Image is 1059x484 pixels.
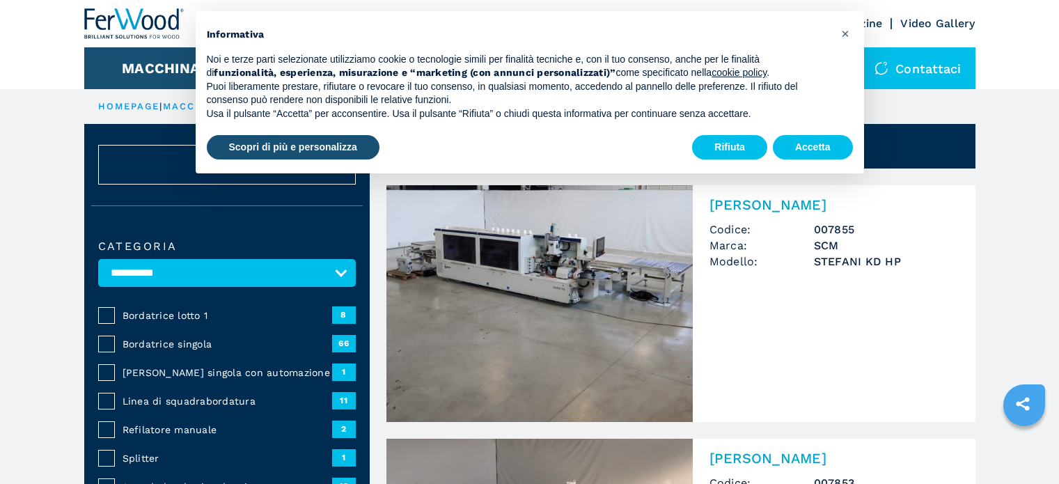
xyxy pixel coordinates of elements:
[709,221,814,237] span: Codice:
[214,67,615,78] strong: funzionalità, esperienza, misurazione e “marketing (con annunci personalizzati)”
[123,451,332,465] span: Splitter
[709,253,814,270] span: Modello:
[814,237,959,253] h3: SCM
[123,309,332,322] span: Bordatrice lotto 1
[773,135,853,160] button: Accetta
[123,394,332,408] span: Linea di squadrabordatura
[98,241,356,252] label: Categoria
[874,61,888,75] img: Contattaci
[123,423,332,437] span: Refilatore manuale
[835,22,857,45] button: Chiudi questa informativa
[861,47,975,89] div: Contattaci
[1005,387,1040,421] a: sharethis
[159,101,162,111] span: |
[163,101,236,111] a: macchinari
[332,449,356,466] span: 1
[814,253,959,270] h3: STEFANI KD HP
[122,60,214,77] button: Macchinari
[207,107,831,121] p: Usa il pulsante “Accetta” per acconsentire. Usa il pulsante “Rifiuta” o chiudi questa informativa...
[332,421,356,437] span: 2
[207,135,379,160] button: Scopri di più e personalizza
[123,337,332,351] span: Bordatrice singola
[709,237,814,253] span: Marca:
[709,450,959,467] h2: [PERSON_NAME]
[709,196,959,213] h2: [PERSON_NAME]
[841,25,849,42] span: ×
[712,67,767,78] a: cookie policy
[332,392,356,409] span: 11
[1000,421,1049,474] iframe: Chat
[98,145,356,185] button: ResetAnnulla
[386,185,975,422] a: Bordatrice Singola SCM STEFANI KD HP[PERSON_NAME]Codice:007855Marca:SCMModello:STEFANI KD HP
[332,306,356,323] span: 8
[98,101,160,111] a: HOMEPAGE
[814,221,959,237] h3: 007855
[207,80,831,107] p: Puoi liberamente prestare, rifiutare o revocare il tuo consenso, in qualsiasi momento, accedendo ...
[123,366,332,380] span: [PERSON_NAME] singola con automazione
[207,28,831,42] h2: Informativa
[386,185,693,422] img: Bordatrice Singola SCM STEFANI KD HP
[332,364,356,380] span: 1
[692,135,767,160] button: Rifiuta
[207,53,831,80] p: Noi e terze parti selezionate utilizziamo cookie o tecnologie simili per finalità tecniche e, con...
[332,335,356,352] span: 66
[84,8,185,39] img: Ferwood
[900,17,975,30] a: Video Gallery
